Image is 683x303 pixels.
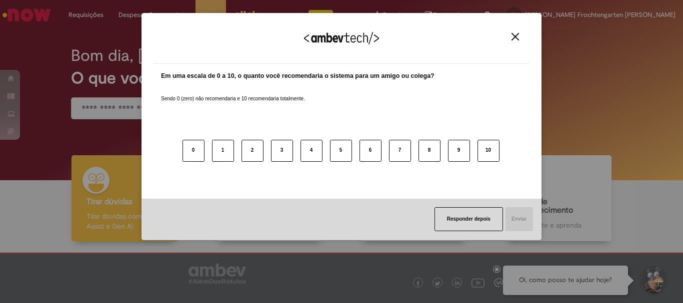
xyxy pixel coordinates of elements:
[300,140,322,162] button: 4
[212,140,234,162] button: 1
[161,83,305,102] label: Sendo 0 (zero) não recomendaria e 10 recomendaria totalmente.
[271,140,293,162] button: 3
[161,71,434,81] label: Em uma escala de 0 a 10, o quanto você recomendaria o sistema para um amigo ou colega?
[508,32,522,41] button: Close
[304,32,379,44] img: Logo Ambevtech
[434,207,503,231] button: Responder depois
[359,140,381,162] button: 6
[477,140,499,162] button: 10
[418,140,440,162] button: 8
[448,140,470,162] button: 9
[330,140,352,162] button: 5
[182,140,204,162] button: 0
[241,140,263,162] button: 2
[511,33,519,40] img: Close
[389,140,411,162] button: 7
